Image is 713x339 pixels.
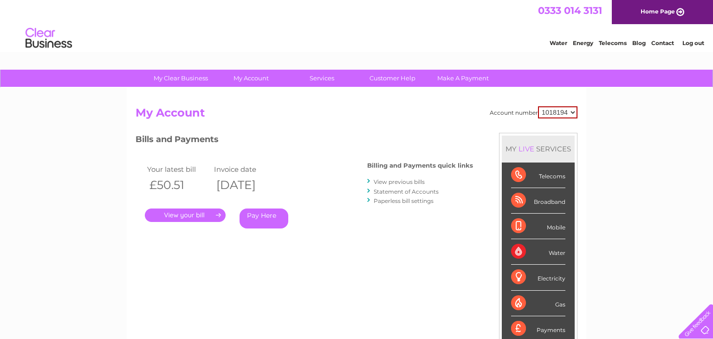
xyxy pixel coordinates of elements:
[511,239,565,265] div: Water
[367,162,473,169] h4: Billing and Payments quick links
[425,70,501,87] a: Make A Payment
[138,5,577,45] div: Clear Business is a trading name of Verastar Limited (registered in [GEOGRAPHIC_DATA] No. 3667643...
[511,214,565,239] div: Mobile
[538,5,602,16] a: 0333 014 3131
[511,265,565,290] div: Electricity
[502,136,575,162] div: MY SERVICES
[240,209,288,228] a: Pay Here
[550,39,567,46] a: Water
[136,106,577,124] h2: My Account
[145,163,212,176] td: Your latest bill
[374,188,439,195] a: Statement of Accounts
[511,291,565,316] div: Gas
[212,176,279,195] th: [DATE]
[374,197,434,204] a: Paperless bill settings
[517,144,536,153] div: LIVE
[573,39,593,46] a: Energy
[682,39,704,46] a: Log out
[213,70,290,87] a: My Account
[599,39,627,46] a: Telecoms
[212,163,279,176] td: Invoice date
[490,106,577,118] div: Account number
[354,70,431,87] a: Customer Help
[143,70,219,87] a: My Clear Business
[511,188,565,214] div: Broadband
[632,39,646,46] a: Blog
[374,178,425,185] a: View previous bills
[145,209,226,222] a: .
[284,70,360,87] a: Services
[651,39,674,46] a: Contact
[136,133,473,149] h3: Bills and Payments
[511,163,565,188] div: Telecoms
[145,176,212,195] th: £50.51
[25,24,72,52] img: logo.png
